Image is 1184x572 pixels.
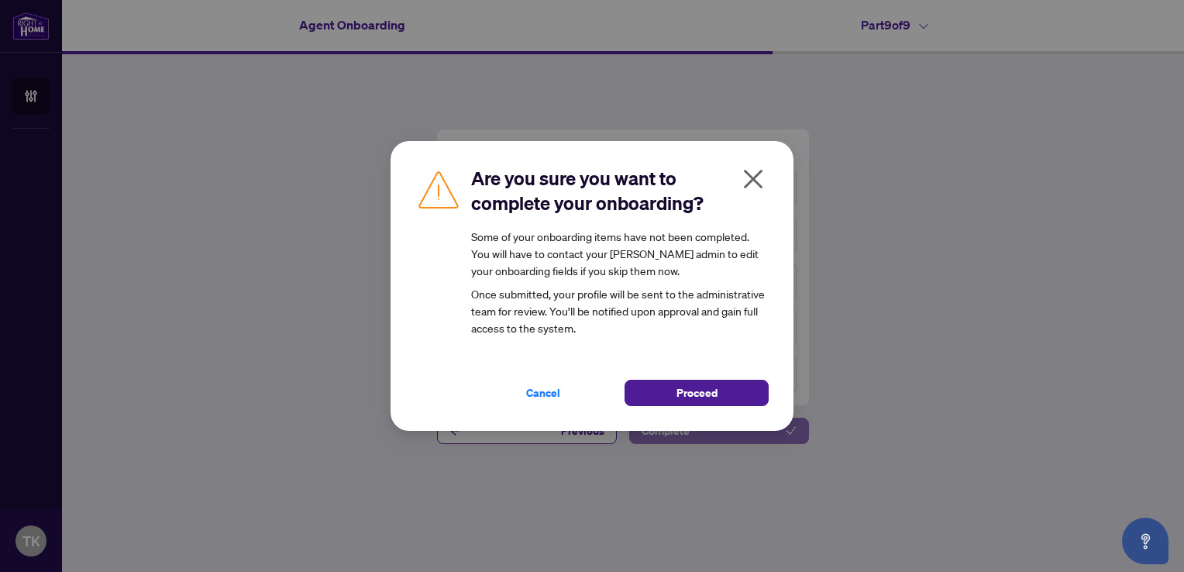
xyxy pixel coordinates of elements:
h2: Are you sure you want to complete your onboarding? [471,166,769,215]
span: Proceed [676,381,718,405]
button: Proceed [625,380,769,406]
button: Cancel [471,380,615,406]
img: Caution Icon [415,166,462,212]
article: Once submitted, your profile will be sent to the administrative team for review. You’ll be notifi... [471,228,769,336]
span: close [741,167,766,191]
div: Some of your onboarding items have not been completed. You will have to contact your [PERSON_NAME... [471,228,769,279]
span: Cancel [526,381,560,405]
button: Open asap [1122,518,1169,564]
